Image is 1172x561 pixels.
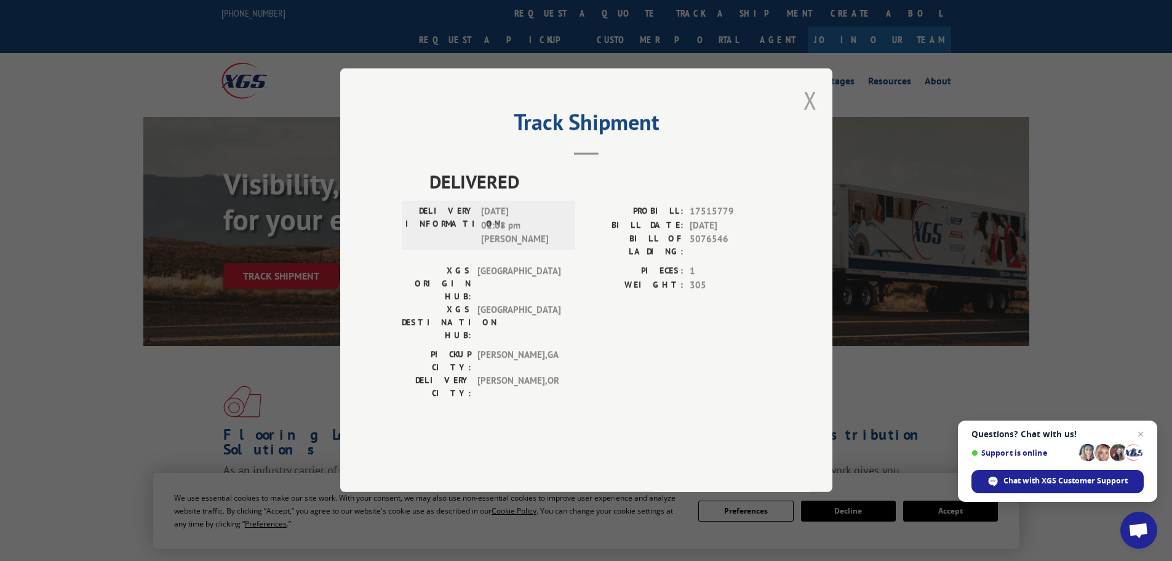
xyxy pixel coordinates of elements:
[971,448,1075,458] span: Support is online
[477,265,560,304] span: [GEOGRAPHIC_DATA]
[477,374,560,400] span: [PERSON_NAME] , OR
[971,470,1144,493] span: Chat with XGS Customer Support
[402,304,471,342] label: XGS DESTINATION HUB:
[1003,475,1128,486] span: Chat with XGS Customer Support
[803,84,817,116] button: Close modal
[690,233,771,259] span: 5076546
[690,278,771,293] span: 305
[402,349,471,374] label: PICKUP CITY:
[477,349,560,374] span: [PERSON_NAME] , GA
[477,304,560,342] span: [GEOGRAPHIC_DATA]
[1120,512,1157,549] a: Open chat
[586,278,684,293] label: WEIGHT:
[402,265,471,304] label: XGS ORIGIN HUB:
[405,205,475,247] label: DELIVERY INFORMATION:
[402,374,471,400] label: DELIVERY CITY:
[586,219,684,233] label: BILL DATE:
[429,168,771,196] span: DELIVERED
[971,429,1144,439] span: Questions? Chat with us!
[690,265,771,279] span: 1
[586,265,684,279] label: PIECES:
[481,205,564,247] span: [DATE] 01:08 pm [PERSON_NAME]
[586,205,684,219] label: PROBILL:
[586,233,684,259] label: BILL OF LADING:
[690,205,771,219] span: 17515779
[402,113,771,137] h2: Track Shipment
[690,219,771,233] span: [DATE]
